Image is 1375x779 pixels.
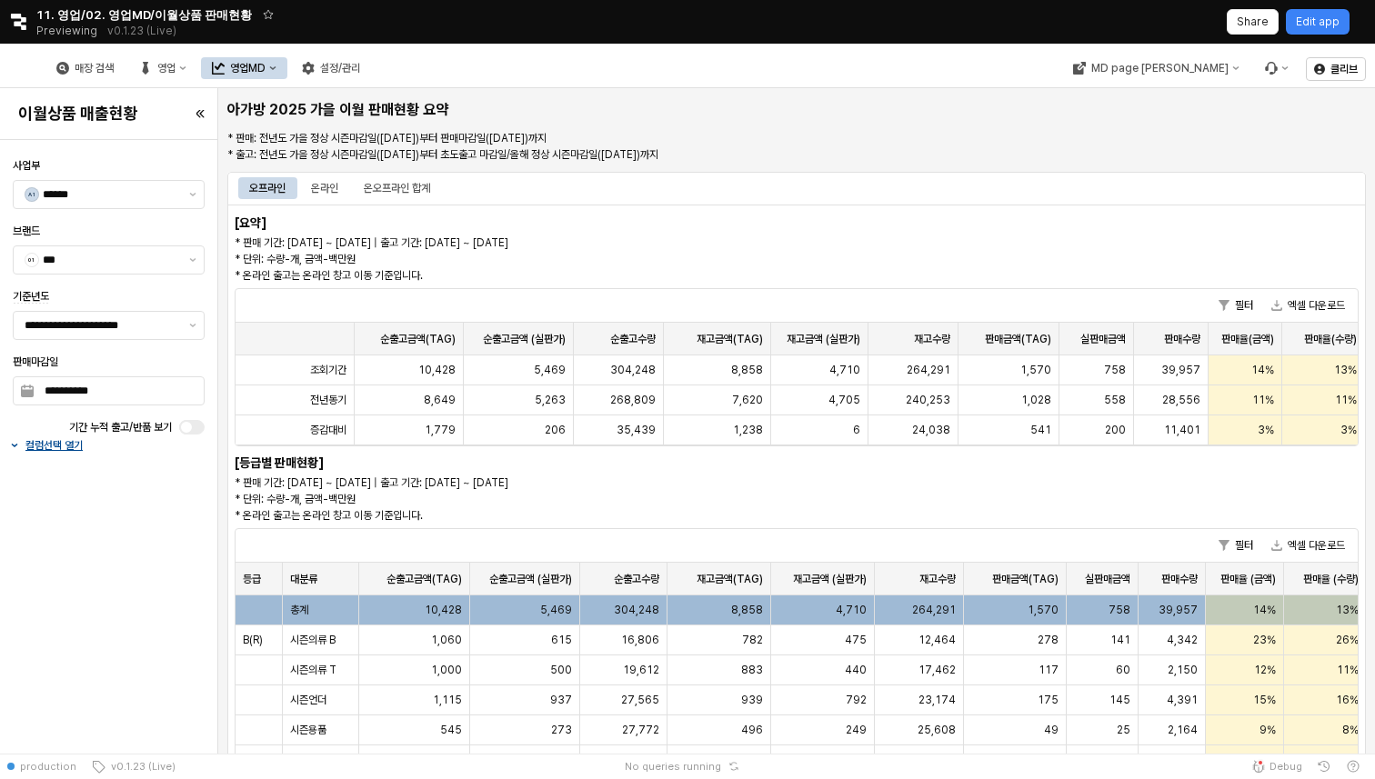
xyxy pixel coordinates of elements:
div: 설정/관리 [320,62,360,75]
button: 매장 검색 [45,57,125,79]
span: 4,705 [828,393,860,407]
span: 판매수량 [1164,332,1200,346]
span: 재고금액 (실판가) [787,332,860,346]
span: 939 [741,693,763,707]
span: 1,060 [431,633,462,647]
span: 16% [1336,693,1359,707]
span: 5,469 [534,363,566,377]
span: production [20,759,76,774]
button: 필터 [1211,295,1260,316]
span: 18 [1117,753,1130,767]
button: 엑셀 다운로드 [1264,534,1352,556]
span: 545 [440,723,462,737]
span: 7,620 [732,393,763,407]
div: 영업 [157,62,176,75]
span: 1,028 [1021,393,1051,407]
span: 8,649 [424,393,456,407]
button: 필터 [1211,534,1260,556]
span: 141 [1110,633,1130,647]
span: 10,428 [425,603,462,617]
button: 영업MD [201,57,287,79]
span: 883 [741,663,763,677]
span: 25,608 [918,723,956,737]
div: 온오프라인 합계 [364,177,430,199]
span: 등급 [243,572,261,586]
span: No queries running [625,759,721,774]
span: 판매율 (금액) [1220,572,1276,586]
span: 시즌언더 [290,693,326,707]
span: 622 [743,753,763,767]
p: * 판매 기간: [DATE] ~ [DATE] | 출고 기간: [DATE] ~ [DATE] * 단위: 수량-개, 금액-백만원 * 온라인 출고는 온라인 창고 이동 기준입니다. [235,474,884,524]
span: 11% [1335,393,1357,407]
span: 판매수량 [1161,572,1198,586]
span: 475 [845,633,867,647]
div: Menu item 6 [1253,57,1299,79]
button: Reset app state [725,761,743,772]
span: 268,809 [610,393,656,407]
span: 49 [1044,723,1059,737]
button: 영업 [128,57,197,79]
span: 순출고금액 (실판가) [489,572,572,586]
span: 117 [1039,663,1059,677]
span: 758 [1109,603,1130,617]
span: 249 [846,723,867,737]
button: 컬럼선택 열기 [9,438,208,453]
span: 541 [1030,423,1051,437]
span: Previewing [36,22,97,40]
button: Edit app [1286,9,1350,35]
p: 클리브 [1330,62,1358,76]
button: 제안 사항 표시 [182,246,204,274]
span: 재고금액(TAG) [697,332,763,346]
span: 2,164 [1168,723,1198,737]
span: 468 [550,753,572,767]
button: Help [1339,754,1368,779]
span: 500 [550,663,572,677]
span: 총계 [290,603,308,617]
span: 5,263 [535,393,566,407]
span: 판매금액(TAG) [985,332,1051,346]
div: 온오프라인 합계 [353,177,441,199]
span: 증감대비 [310,423,346,437]
span: 440 [845,663,867,677]
span: 14% [1251,363,1274,377]
span: 11. 영업/02. 영업MD/이월상품 판매현황 [36,5,252,24]
span: 4,710 [836,603,867,617]
span: 39,957 [1159,603,1198,617]
span: 24,690 [918,753,956,767]
span: 12,464 [918,633,956,647]
span: 24,038 [912,423,950,437]
button: Releases and History [97,18,186,44]
span: 264,291 [912,603,956,617]
span: 28,556 [1162,393,1200,407]
span: 145 [1109,693,1130,707]
p: Share [1237,15,1269,29]
span: 792 [846,693,867,707]
span: v0.1.23 (Live) [105,759,176,774]
button: v0.1.23 (Live) [84,754,183,779]
span: 13% [1334,363,1357,377]
span: 782 [742,633,763,647]
button: Share app [1227,9,1279,35]
span: 9% [1260,723,1276,737]
span: Debug [1270,759,1302,774]
span: 304,248 [614,603,659,617]
span: 175 [1038,693,1059,707]
span: 206 [545,423,566,437]
span: 순출고금액(TAG) [380,332,456,346]
span: 615 [551,633,572,647]
span: 1,570 [1020,363,1051,377]
span: 조회기간 [310,363,346,377]
p: * 판매 기간: [DATE] ~ [DATE] | 출고 기간: [DATE] ~ [DATE] * 단위: 수량-개, 금액-백만원 * 온라인 출고는 온라인 창고 이동 기준입니다. [235,235,1074,284]
span: 19,612 [623,663,659,677]
span: 실판매금액 [1080,332,1126,346]
span: 240,253 [906,393,950,407]
span: 1,115 [433,693,462,707]
span: 13% [1336,603,1359,617]
span: 순출고수량 [614,572,659,586]
span: 12% [1254,663,1276,677]
span: 전년동기 [310,393,346,407]
div: MD page [PERSON_NAME] [1090,62,1228,75]
button: 제안 사항 표시 [182,312,204,339]
span: 11% [1337,663,1359,677]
